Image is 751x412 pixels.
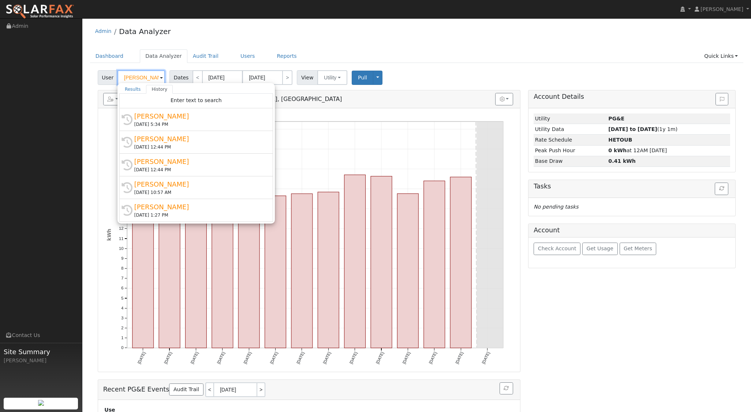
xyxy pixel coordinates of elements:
[117,70,165,85] input: Select a User
[699,49,743,63] a: Quick Links
[122,205,132,216] i: History
[608,126,657,132] strong: [DATE] to [DATE]
[122,160,132,171] i: History
[587,246,613,251] span: Get Usage
[134,121,265,128] div: [DATE] 5:34 PM
[352,71,373,85] button: Pull
[534,226,560,234] h5: Account
[119,27,171,36] a: Data Analyzer
[193,70,203,85] a: <
[282,70,292,85] a: >
[534,135,607,145] td: Rate Schedule
[534,145,607,156] td: Peak Push Hour
[171,97,222,103] span: Enter text to search
[608,158,636,164] strong: 0.41 kWh
[134,157,265,166] div: [PERSON_NAME]
[134,144,265,150] div: [DATE] 12:44 PM
[217,95,342,102] span: [GEOGRAPHIC_DATA], [GEOGRAPHIC_DATA]
[140,49,187,63] a: Data Analyzer
[4,357,78,364] div: [PERSON_NAME]
[534,204,578,210] i: No pending tasks
[608,147,627,153] strong: 0 kWh
[272,49,302,63] a: Reports
[103,382,515,397] h5: Recent PG&E Events
[90,49,129,63] a: Dashboard
[534,93,730,101] h5: Account Details
[534,183,730,190] h5: Tasks
[257,382,265,397] a: >
[715,183,728,195] button: Refresh
[358,75,367,80] span: Pull
[500,382,513,395] button: Refresh
[169,70,193,85] span: Dates
[122,182,132,193] i: History
[187,49,224,63] a: Audit Trail
[4,347,78,357] span: Site Summary
[624,246,652,251] span: Get Meters
[582,243,618,255] button: Get Usage
[538,246,576,251] span: Check Account
[134,111,265,121] div: [PERSON_NAME]
[134,179,265,189] div: [PERSON_NAME]
[608,137,632,143] strong: F
[5,4,74,19] img: SolarFax
[95,28,112,34] a: Admin
[134,189,265,196] div: [DATE] 10:57 AM
[122,137,132,148] i: History
[534,156,607,166] td: Base Draw
[700,6,743,12] span: [PERSON_NAME]
[134,212,265,218] div: [DATE] 1:27 PM
[134,202,265,212] div: [PERSON_NAME]
[534,243,580,255] button: Check Account
[134,134,265,144] div: [PERSON_NAME]
[607,145,730,156] td: at 12AM [DATE]
[317,70,347,85] button: Utility
[297,70,318,85] span: View
[608,126,677,132] span: (1y 1m)
[534,124,607,135] td: Utility Data
[98,70,118,85] span: User
[715,93,728,105] button: Issue History
[534,113,607,124] td: Utility
[620,243,657,255] button: Get Meters
[169,383,203,396] a: Audit Trail
[134,166,265,173] div: [DATE] 12:44 PM
[608,116,624,121] strong: ID: 17264830, authorized: 09/09/25
[235,49,261,63] a: Users
[38,400,44,406] img: retrieve
[205,382,213,397] a: <
[119,85,146,94] a: Results
[146,85,173,94] a: History
[122,114,132,125] i: History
